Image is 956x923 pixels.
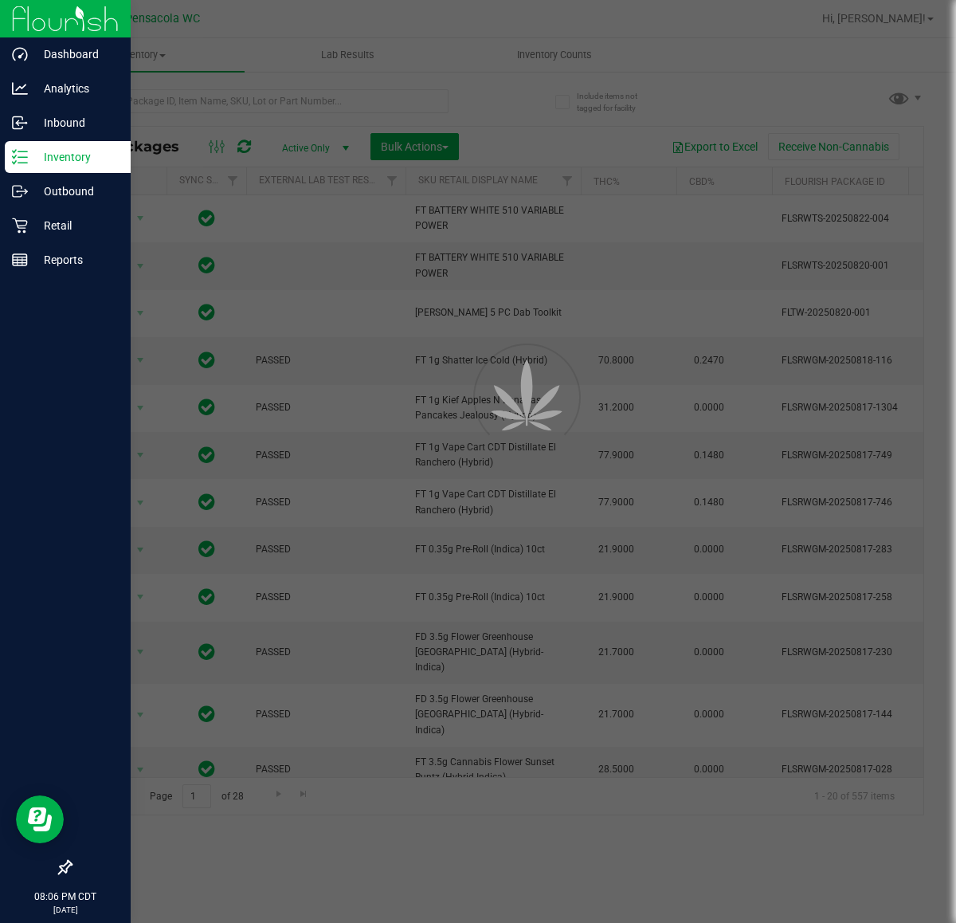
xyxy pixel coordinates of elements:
p: Inbound [28,113,123,132]
inline-svg: Retail [12,218,28,234]
inline-svg: Analytics [12,81,28,96]
inline-svg: Reports [12,252,28,268]
p: Reports [28,250,123,269]
p: Retail [28,216,123,235]
inline-svg: Inventory [12,149,28,165]
iframe: Resource center [16,795,64,843]
p: Outbound [28,182,123,201]
p: [DATE] [7,904,123,916]
p: Analytics [28,79,123,98]
inline-svg: Outbound [12,183,28,199]
p: Dashboard [28,45,123,64]
inline-svg: Dashboard [12,46,28,62]
p: Inventory [28,147,123,167]
inline-svg: Inbound [12,115,28,131]
p: 08:06 PM CDT [7,890,123,904]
